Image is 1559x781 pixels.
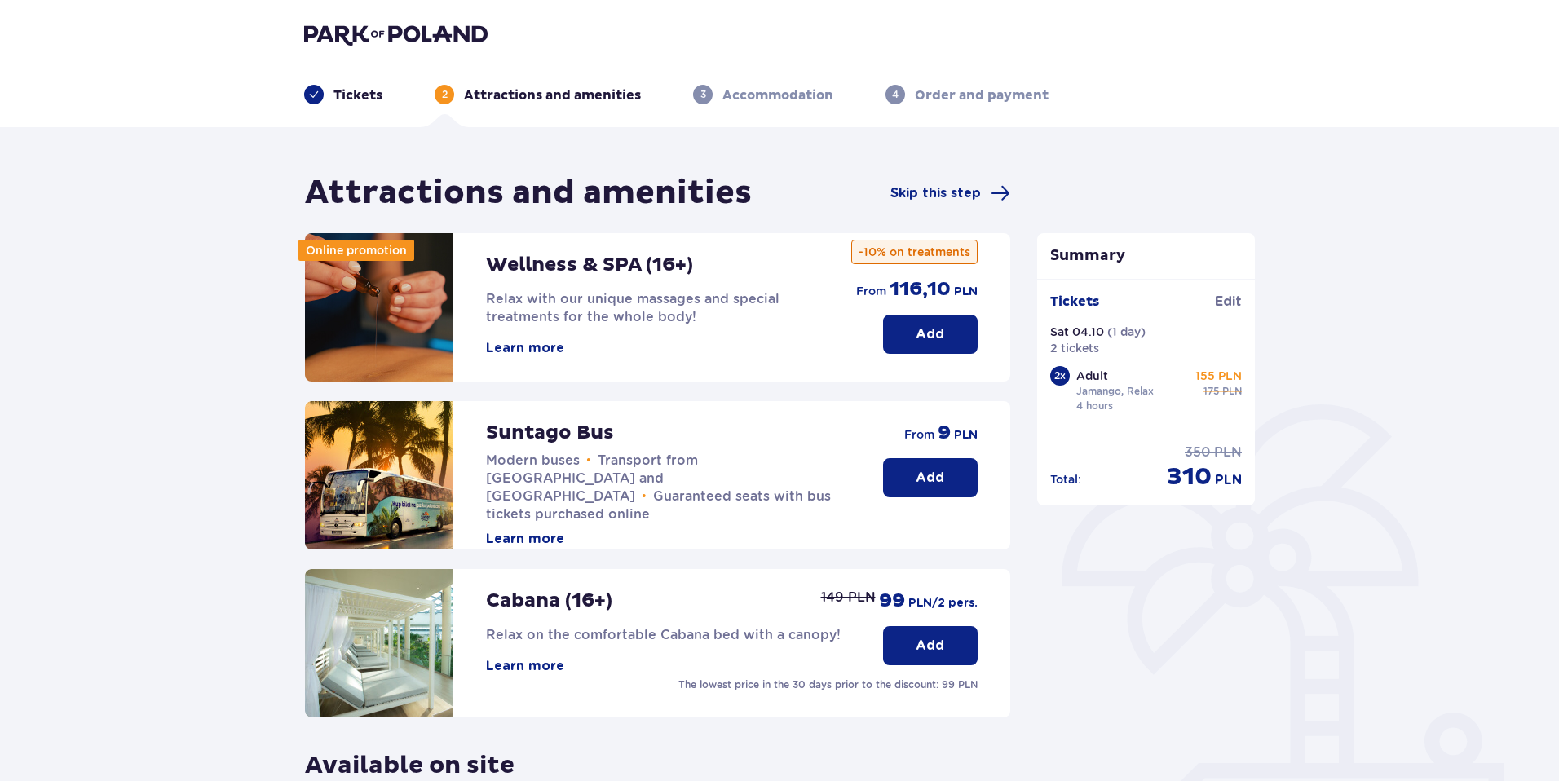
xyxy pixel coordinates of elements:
[486,291,779,324] span: Relax with our unique massages and special treatments for the whole body!
[879,589,905,613] p: 99
[1037,246,1256,266] p: Summary
[1215,471,1242,489] p: PLN
[904,426,934,443] p: from
[1203,384,1219,399] p: 175
[305,569,453,717] img: attraction
[892,87,899,102] p: 4
[305,401,453,549] img: attraction
[883,458,978,497] button: Add
[954,284,978,300] p: PLN
[1195,368,1242,384] p: 155 PLN
[305,173,752,214] h1: Attractions and amenities
[1222,384,1242,399] p: PLN
[722,86,833,104] p: Accommodation
[486,339,564,357] button: Learn more
[1076,399,1113,413] p: 4 hours
[486,488,831,522] span: Guaranteed seats with bus tickets purchased online
[1076,384,1154,399] p: Jamango, Relax
[1215,293,1242,311] a: Edit
[1050,340,1099,356] p: 2 tickets
[700,87,706,102] p: 3
[298,240,414,261] div: Online promotion
[333,86,382,104] p: Tickets
[486,452,698,504] span: Transport from [GEOGRAPHIC_DATA] and [GEOGRAPHIC_DATA]
[883,626,978,665] button: Add
[486,253,693,277] p: Wellness & SPA (16+)
[1214,443,1242,461] p: PLN
[938,421,951,445] p: 9
[1167,461,1212,492] p: 310
[1050,293,1099,311] p: Tickets
[304,23,488,46] img: Park of Poland logo
[915,86,1049,104] p: Order and payment
[883,315,978,354] button: Add
[586,452,591,469] span: •
[1050,324,1104,340] p: Sat 04.10
[1050,471,1081,488] p: Total :
[890,184,981,202] span: Skip this step
[954,427,978,443] p: PLN
[856,283,886,299] p: from
[486,421,614,445] p: Suntago Bus
[464,86,641,104] p: Attractions and amenities
[305,233,453,382] img: attraction
[916,637,944,655] p: Add
[890,183,1010,203] a: Skip this step
[486,627,841,642] span: Relax on the comfortable Cabana bed with a canopy!
[890,277,951,302] p: 116,10
[642,488,647,505] span: •
[305,737,515,781] p: Available on site
[486,452,580,468] span: Modern buses
[851,240,978,264] p: -10% on treatments
[916,469,944,487] p: Add
[916,325,944,343] p: Add
[1050,366,1070,386] div: 2 x
[486,530,564,548] button: Learn more
[1107,324,1146,340] p: ( 1 day )
[442,87,448,102] p: 2
[486,657,564,675] button: Learn more
[678,677,978,692] p: The lowest price in the 30 days prior to the discount: 99 PLN
[486,589,612,613] p: Cabana (16+)
[821,589,876,607] p: 149 PLN
[1185,443,1211,461] p: 350
[908,595,978,611] p: PLN /2 pers.
[1076,368,1108,384] p: Adult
